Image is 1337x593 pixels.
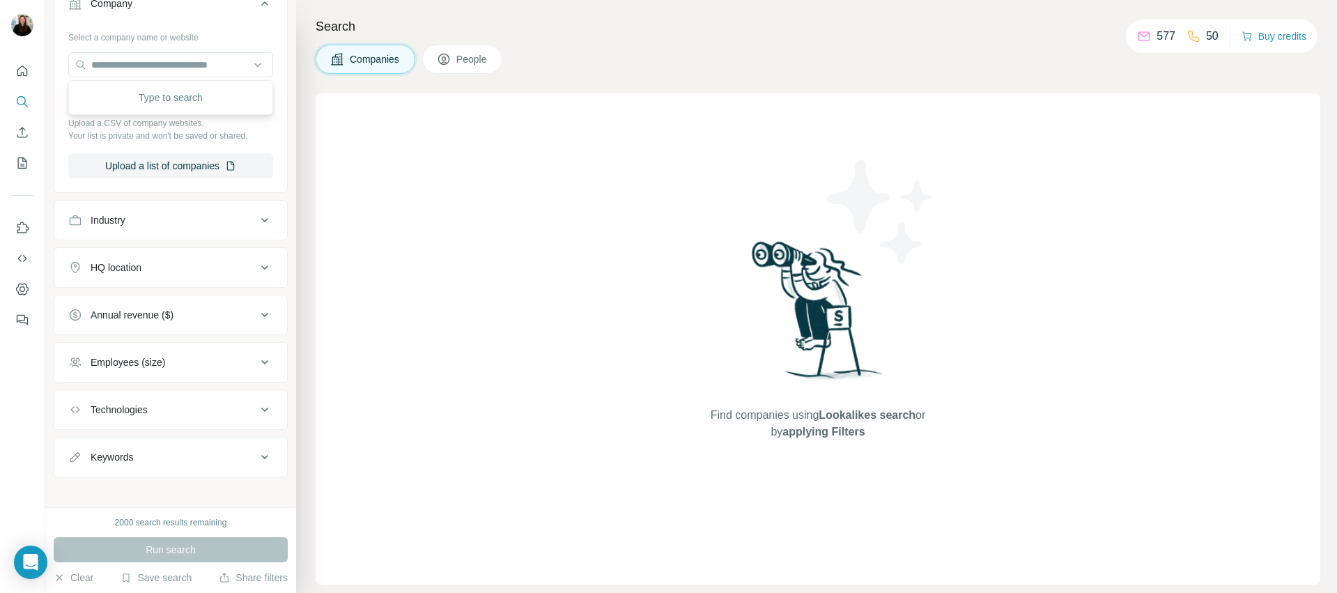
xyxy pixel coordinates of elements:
[91,450,133,464] div: Keywords
[54,298,287,332] button: Annual revenue ($)
[54,440,287,474] button: Keywords
[782,426,865,438] span: applying Filters
[54,251,287,284] button: HQ location
[68,153,273,178] button: Upload a list of companies
[91,308,173,322] div: Annual revenue ($)
[14,546,47,579] div: Open Intercom Messenger
[11,151,33,176] button: My lists
[316,17,1320,36] h4: Search
[350,52,401,66] span: Companies
[11,277,33,302] button: Dashboard
[819,409,915,421] span: Lookalikes search
[1206,28,1219,45] p: 50
[91,403,148,417] div: Technologies
[72,84,270,111] div: Type to search
[11,14,33,36] img: Avatar
[68,26,273,44] div: Select a company name or website
[54,393,287,426] button: Technologies
[1242,26,1306,46] button: Buy credits
[68,117,273,130] p: Upload a CSV of company websites.
[68,130,273,142] p: Your list is private and won't be saved or shared.
[219,571,288,585] button: Share filters
[54,203,287,237] button: Industry
[115,516,227,529] div: 2000 search results remaining
[11,59,33,84] button: Quick start
[818,149,943,275] img: Surfe Illustration - Stars
[54,571,93,585] button: Clear
[11,307,33,332] button: Feedback
[745,238,890,393] img: Surfe Illustration - Woman searching with binoculars
[1157,28,1175,45] p: 577
[456,52,488,66] span: People
[11,120,33,145] button: Enrich CSV
[54,346,287,379] button: Employees (size)
[91,261,141,275] div: HQ location
[91,213,125,227] div: Industry
[91,355,165,369] div: Employees (size)
[11,89,33,114] button: Search
[706,407,929,440] span: Find companies using or by
[121,571,192,585] button: Save search
[11,215,33,240] button: Use Surfe on LinkedIn
[11,246,33,271] button: Use Surfe API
